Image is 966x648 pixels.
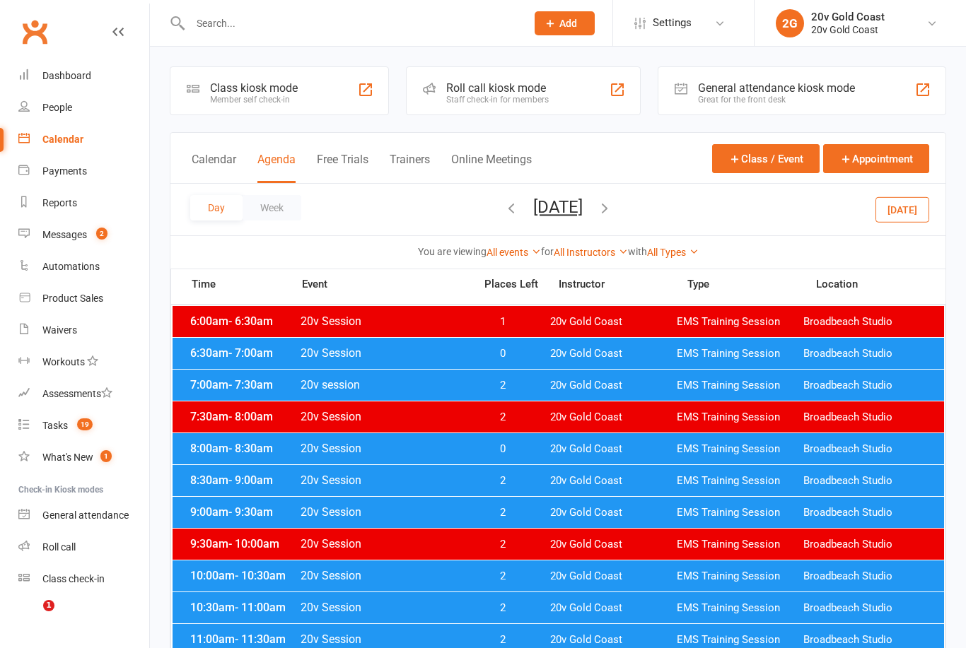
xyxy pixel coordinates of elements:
span: 20v Gold Coast [550,411,677,424]
span: 20v Gold Coast [550,601,677,615]
span: 6:00am [187,314,300,328]
span: Add [559,18,577,29]
a: Class kiosk mode [18,563,149,595]
span: 0 [465,442,540,456]
span: - 7:30am [228,378,273,391]
div: What's New [42,452,93,463]
a: All Types [647,247,699,258]
span: - 6:30am [228,314,273,328]
span: Time [188,278,301,295]
span: - 9:30am [228,505,273,519]
strong: with [628,246,647,257]
span: 9:00am [187,505,300,519]
div: Calendar [42,134,83,145]
span: 2 [465,633,540,647]
span: Broadbeach Studio [803,474,930,488]
span: 7:00am [187,378,300,391]
span: 19 [77,418,93,430]
span: 11:00am [187,632,300,646]
span: 9:30am [187,537,300,550]
span: Broadbeach Studio [803,633,930,647]
span: - 10:30am [235,569,286,582]
a: Waivers [18,314,149,346]
button: Calendar [192,153,236,183]
span: 2 [96,228,107,240]
div: Class kiosk mode [210,81,298,95]
button: [DATE] [875,196,929,222]
span: - 10:00am [228,537,279,550]
span: Broadbeach Studio [803,315,930,329]
span: EMS Training Session [677,601,803,615]
strong: You are viewing [418,246,487,257]
a: Product Sales [18,283,149,314]
span: 20v Session [300,505,466,519]
span: 2 [465,601,540,615]
span: EMS Training Session [677,379,803,392]
span: 2 [465,474,540,488]
iframe: Intercom live chat [14,600,48,634]
div: 20v Gold Coast [811,11,885,23]
span: 20v Session [300,632,466,646]
span: - 7:00am [228,346,273,360]
span: 6:30am [187,346,300,360]
div: Automations [42,261,100,272]
span: Instructor [559,279,687,290]
div: People [42,102,72,113]
span: 1 [100,450,112,462]
a: Dashboard [18,60,149,92]
span: Broadbeach Studio [803,347,930,360]
span: 0 [465,347,540,360]
span: Broadbeach Studio [803,570,930,583]
a: All events [487,247,541,258]
a: General attendance kiosk mode [18,500,149,531]
button: Agenda [257,153,296,183]
div: General attendance [42,509,129,521]
span: Type [687,279,816,290]
a: Messages 2 [18,219,149,251]
span: 8:30am [187,473,300,487]
div: Messages [42,229,87,240]
div: Class check-in [42,573,105,584]
button: Add [535,11,595,35]
span: 20v Gold Coast [550,347,677,360]
span: Broadbeach Studio [803,442,930,456]
span: 20v Session [300,569,466,582]
div: General attendance kiosk mode [698,81,855,95]
strong: for [541,246,554,257]
span: 2 [465,379,540,392]
div: Great for the front desk [698,95,855,105]
span: Places Left [474,279,548,290]
span: 2 [465,411,540,424]
span: EMS Training Session [677,347,803,360]
span: 20v Gold Coast [550,442,677,456]
button: Day [190,195,243,220]
div: 20v Gold Coast [811,23,885,36]
button: Trainers [390,153,430,183]
span: EMS Training Session [677,506,803,519]
a: All Instructors [554,247,628,258]
span: 20v session [300,378,466,391]
span: EMS Training Session [677,538,803,551]
span: 20v Session [300,473,466,487]
span: 20v Gold Coast [550,570,677,583]
span: 1 [43,600,54,611]
button: Online Meetings [451,153,532,183]
div: Payments [42,165,87,177]
span: 20v Session [300,410,466,423]
span: 20v Gold Coast [550,474,677,488]
span: 7:30am [187,410,300,423]
span: - 11:00am [235,601,286,614]
span: 10:30am [187,601,300,614]
span: 8:00am [187,442,300,455]
button: Week [243,195,301,220]
div: Roll call kiosk mode [446,81,549,95]
div: Workouts [42,356,85,367]
a: Workouts [18,346,149,378]
span: Location [816,279,945,290]
span: EMS Training Session [677,442,803,456]
div: Member self check-in [210,95,298,105]
span: EMS Training Session [677,570,803,583]
span: 20v Gold Coast [550,315,677,329]
div: 2G [776,9,804,37]
span: - 11:30am [235,632,286,646]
